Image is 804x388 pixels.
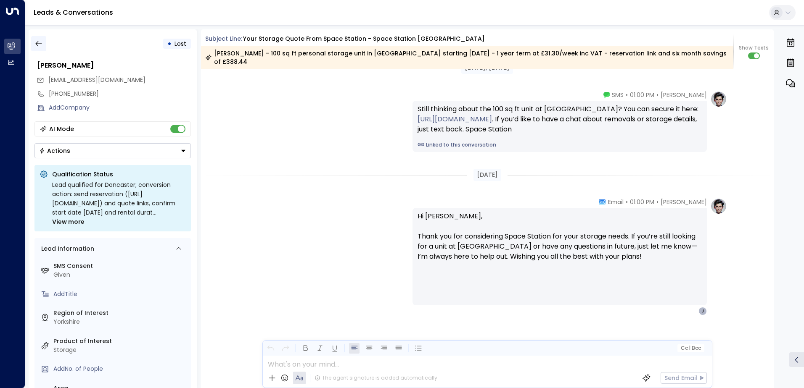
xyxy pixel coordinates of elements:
[52,180,186,226] div: Lead qualified for Doncaster; conversion action: send reservation ([URL][DOMAIN_NAME]) and quote ...
[608,198,624,206] span: Email
[612,91,624,99] span: SMS
[656,198,659,206] span: •
[243,34,485,43] div: Your storage quote from Space Station - Space Station [GEOGRAPHIC_DATA]
[661,198,707,206] span: [PERSON_NAME]
[418,114,492,124] a: [URL][DOMAIN_NAME]
[52,170,186,178] p: Qualification Status
[661,91,707,99] span: [PERSON_NAME]
[680,345,701,351] span: Cc Bcc
[34,143,191,158] div: Button group with a nested menu
[280,343,291,354] button: Redo
[53,270,188,279] div: Given
[656,91,659,99] span: •
[53,337,188,346] label: Product of Interest
[39,147,70,155] div: Actions
[630,91,654,99] span: 01:00 PM
[630,198,654,206] span: 01:00 PM
[53,346,188,354] div: Storage
[473,169,501,181] div: [DATE]
[53,290,188,299] div: AddTitle
[418,211,702,272] p: Hi [PERSON_NAME], Thank you for considering Space Station for your storage needs. If you’re still...
[167,36,172,51] div: •
[53,317,188,326] div: Yorkshire
[205,49,729,66] div: [PERSON_NAME] - 100 sq ft personal storage unit in [GEOGRAPHIC_DATA] starting [DATE] - 1 year ter...
[48,76,145,84] span: [EMAIL_ADDRESS][DOMAIN_NAME]
[626,198,628,206] span: •
[265,343,276,354] button: Undo
[53,309,188,317] label: Region of Interest
[34,8,113,17] a: Leads & Conversations
[710,91,727,107] img: profile-logo.png
[315,374,437,382] div: The agent signature is added automatically
[739,44,769,52] span: Show Texts
[49,103,191,112] div: AddCompany
[49,89,191,98] div: [PHONE_NUMBER]
[37,60,191,71] div: [PERSON_NAME]
[53,364,188,373] div: AddNo. of People
[34,143,191,158] button: Actions
[418,104,702,134] div: Still thinking about the 100 sq ft unit at [GEOGRAPHIC_DATA]? You can secure it here: . If you’d ...
[49,125,74,133] div: AI Mode
[710,198,727,215] img: profile-logo.png
[205,34,242,43] span: Subject Line:
[418,141,702,149] a: Linked to this conversation
[698,307,707,315] div: J
[53,262,188,270] label: SMS Consent
[626,91,628,99] span: •
[677,344,704,352] button: Cc|Bcc
[48,76,145,84] span: j.bagnall90@gmail.com
[689,345,690,351] span: |
[52,217,85,226] span: View more
[175,39,186,48] span: Lost
[38,244,94,253] div: Lead Information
